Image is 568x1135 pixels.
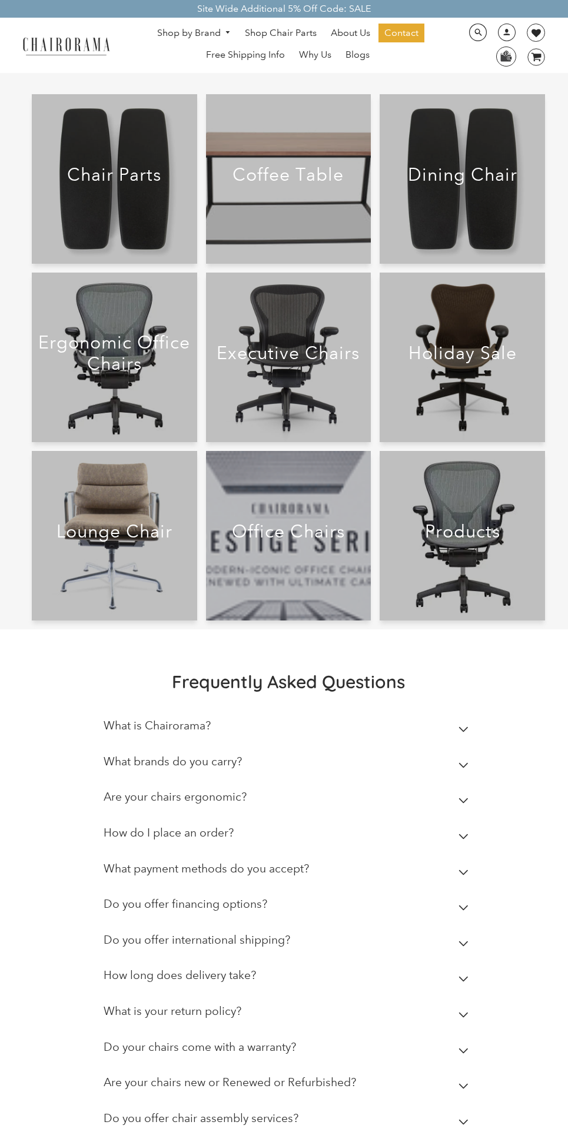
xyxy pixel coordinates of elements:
h2: Ergonomic Office Chairs [35,332,194,374]
h2: What is Chairorama? [104,719,211,732]
span: Why Us [299,49,331,61]
a: Executive Chairs [206,273,371,442]
span: Shop Chair Parts [245,27,317,39]
a: Chair Parts [32,94,197,264]
h2: Coffee Table [209,164,368,185]
summary: Do your chairs come with a warranty? [104,1032,473,1068]
summary: Do you offer financing options? [104,889,473,925]
summary: How long does delivery take? [104,960,473,996]
h2: What brands do you carry? [104,755,242,768]
span: About Us [331,27,370,39]
h2: Executive Chairs [209,343,368,364]
img: chairorama [17,35,115,56]
a: Blogs [340,45,376,64]
h2: How do I place an order? [104,826,234,839]
a: Dining Chair [380,94,545,264]
a: Why Us [293,45,337,64]
h2: Do your chairs come with a warranty? [104,1040,296,1054]
a: Shop Chair Parts [239,24,323,42]
summary: Are your chairs new or Renewed or Refurbished? [104,1067,473,1103]
summary: What is Chairorama? [104,711,473,746]
h2: Are your chairs ergonomic? [104,790,247,804]
h2: Holiday Sale [383,343,542,364]
h2: Products [383,521,542,542]
h2: What payment methods do you accept? [104,862,309,875]
a: Products [380,451,545,620]
nav: DesktopNavigation [121,24,454,67]
summary: Are your chairs ergonomic? [104,782,473,818]
h2: Are your chairs new or Renewed or Refurbished? [104,1076,356,1089]
h2: Dining Chair [383,164,542,185]
span: Blogs [346,49,370,61]
h2: Lounge Chair [35,521,194,542]
a: Office Chairs [206,451,371,620]
a: About Us [325,24,376,42]
h2: Do you offer international shipping? [104,933,290,947]
h2: Office Chairs [209,521,368,542]
summary: What payment methods do you accept? [104,854,473,890]
img: WhatsApp_Image_2024-07-12_at_16.23.01.webp [497,47,515,65]
h2: Do you offer chair assembly services? [104,1111,298,1125]
span: Contact [384,27,418,39]
h2: Chair Parts [35,164,194,185]
h2: What is your return policy? [104,1004,241,1018]
summary: What brands do you carry? [104,746,473,782]
span: Free Shipping Info [206,49,285,61]
h2: How long does delivery take? [104,968,256,982]
a: Contact [378,24,424,42]
a: Lounge Chair [32,451,197,620]
a: Ergonomic Office Chairs [32,273,197,442]
summary: What is your return policy? [104,996,473,1032]
h2: Frequently Asked Questions [104,671,473,693]
a: Holiday Sale [380,273,545,442]
summary: Do you offer international shipping? [104,925,473,961]
h2: Do you offer financing options? [104,897,267,911]
summary: How do I place an order? [104,818,473,854]
a: Free Shipping Info [200,45,291,64]
a: Coffee Table [206,94,371,264]
a: Shop by Brand [151,24,237,42]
